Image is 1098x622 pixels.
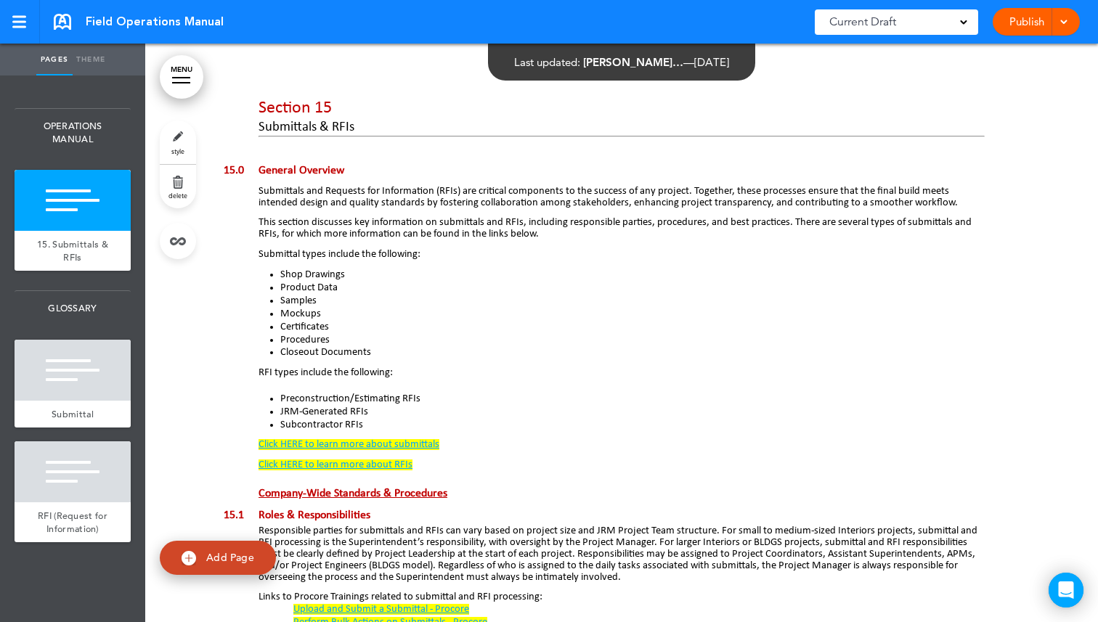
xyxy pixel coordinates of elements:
a: Publish [1004,8,1049,36]
span: [DATE] [694,55,729,69]
a: Pages [36,44,73,75]
span: Submittal [52,408,94,420]
span: 15.1 Roles & Responsibilities [224,510,370,521]
p: Submittals and Requests for Information (RFIs) are critical components to the success of any proj... [259,186,985,209]
li: Certificates [280,321,985,334]
li: Procedures [280,334,985,347]
p: Responsible parties for submittals and RFIs can vary based on project size and JRM Project Team s... [259,525,985,584]
span: Section 15 [259,99,332,117]
li: Mockups [280,308,985,321]
img: add.svg [182,551,196,565]
span: 15. Submittals & RFIs [37,238,108,263]
span: Field Operations Manual [86,14,224,30]
a: style [160,120,196,164]
li: Samples [280,295,985,308]
span: Last updated: [514,55,580,69]
div: — [514,57,729,67]
p: Submittal types include the following: [259,248,985,261]
span: GLOSSARY [15,291,131,326]
li: Preconstruction/Estimating RFIs [280,393,985,406]
span: delete [168,191,187,200]
a: Upload and Submit a Submittal - Procore [293,604,469,615]
p: RFI types include the following: [259,367,985,380]
span: Add Page [206,551,254,564]
span: RFI (Request for Information) [38,510,107,535]
a: Click HERE to learn more about RFIs [259,459,412,470]
li: JRM-Generated RFIs [280,406,985,419]
span: style [171,147,184,155]
a: Theme [73,44,109,75]
a: Click HERE to learn more about submittals [259,439,439,450]
a: 15. Submittals & RFIs [15,231,131,271]
span: Current Draft [829,12,896,32]
a: delete [160,165,196,208]
li: Closeout Documents [280,347,985,359]
li: Subcontractor RFIs [280,419,985,432]
span: OPERATIONS MANUAL [15,109,131,156]
a: Add Page [160,541,276,575]
span: [PERSON_NAME]… [583,55,683,69]
li: Product Data [280,282,985,295]
u: Company-Wide Standards & Procedures [259,488,447,499]
p: This section discusses key information on submittals and RFIs, including responsible parties, pro... [259,217,985,240]
a: RFI (Request for Information) [15,502,131,542]
div: Open Intercom Messenger [1049,573,1083,607]
li: Shop Drawings [280,269,985,282]
p: Links to Procore Trainings related to submittal and RFI processing: [259,592,985,603]
p: 15.0 General Overview [224,162,985,181]
span: Submittals & RFIs [259,120,354,134]
a: MENU [160,55,203,99]
a: Submittal [15,401,131,428]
